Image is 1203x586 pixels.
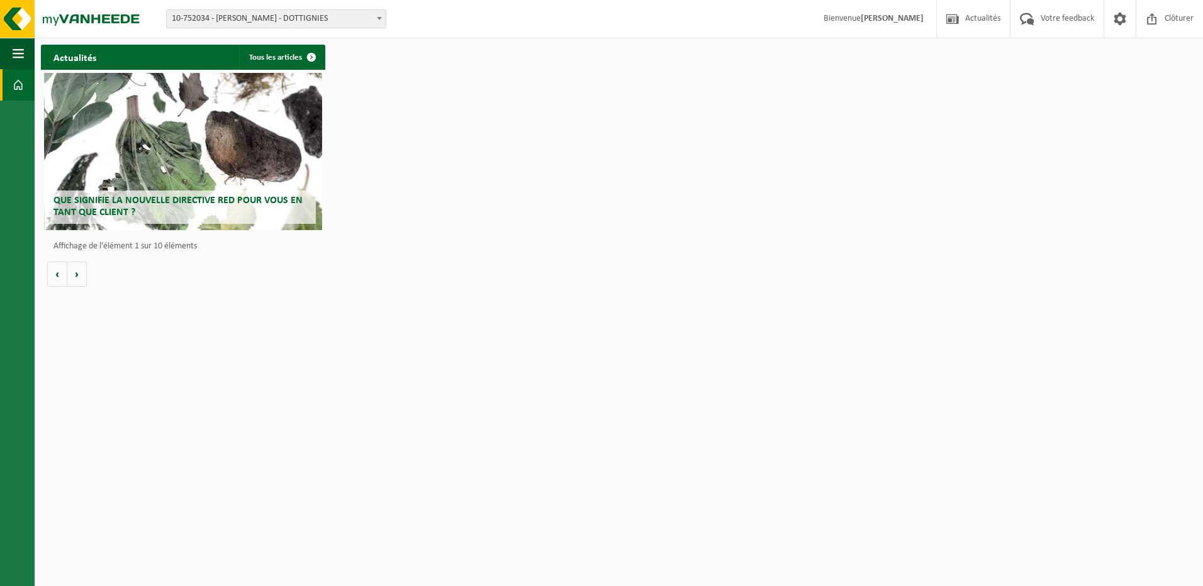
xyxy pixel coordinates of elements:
button: Volgende [67,262,87,287]
button: Vorige [47,262,67,287]
strong: [PERSON_NAME] [861,14,924,23]
span: Que signifie la nouvelle directive RED pour vous en tant que client ? [53,196,303,218]
h2: Actualités [41,45,109,69]
a: Tous les articles [239,45,324,70]
span: 10-752034 - STEPHANE SAVARINO - DOTTIGNIES [167,10,386,28]
span: 10-752034 - STEPHANE SAVARINO - DOTTIGNIES [166,9,386,28]
p: Affichage de l'élément 1 sur 10 éléments [53,242,319,251]
a: Que signifie la nouvelle directive RED pour vous en tant que client ? [44,73,323,230]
